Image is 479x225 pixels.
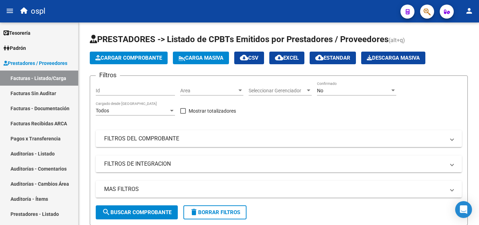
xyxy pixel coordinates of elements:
button: Cargar Comprobante [90,52,168,64]
span: Borrar Filtros [190,209,240,216]
span: Padrón [4,44,26,52]
span: Prestadores / Proveedores [4,59,67,67]
span: ospl [31,4,45,19]
span: Carga Masiva [178,55,223,61]
span: Tesorería [4,29,31,37]
h3: Filtros [96,70,120,80]
button: Estandar [310,52,356,64]
button: Carga Masiva [173,52,229,64]
mat-panel-title: FILTROS DE INTEGRACION [104,160,445,168]
mat-icon: menu [6,7,14,15]
span: (alt+q) [389,37,405,44]
span: Todos [96,108,109,113]
button: Descarga Masiva [361,52,425,64]
mat-expansion-panel-header: MAS FILTROS [96,181,462,198]
button: Borrar Filtros [183,205,247,219]
mat-expansion-panel-header: FILTROS DEL COMPROBANTE [96,130,462,147]
mat-icon: cloud_download [240,53,248,62]
button: CSV [234,52,264,64]
mat-panel-title: FILTROS DEL COMPROBANTE [104,135,445,143]
mat-icon: cloud_download [315,53,324,62]
mat-panel-title: MAS FILTROS [104,185,445,193]
span: CSV [240,55,258,61]
span: Cargar Comprobante [95,55,162,61]
mat-icon: cloud_download [275,53,283,62]
button: EXCEL [269,52,304,64]
button: Buscar Comprobante [96,205,178,219]
span: EXCEL [275,55,299,61]
span: No [317,88,323,93]
span: Area [180,88,237,94]
div: Open Intercom Messenger [455,201,472,218]
mat-icon: search [102,208,110,216]
app-download-masive: Descarga masiva de comprobantes (adjuntos) [361,52,425,64]
span: PRESTADORES -> Listado de CPBTs Emitidos por Prestadores / Proveedores [90,34,389,44]
span: Mostrar totalizadores [189,107,236,115]
span: Descarga Masiva [367,55,420,61]
mat-icon: delete [190,208,198,216]
mat-expansion-panel-header: FILTROS DE INTEGRACION [96,155,462,172]
span: Estandar [315,55,350,61]
span: Buscar Comprobante [102,209,171,216]
mat-icon: person [465,7,473,15]
span: Seleccionar Gerenciador [249,88,305,94]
